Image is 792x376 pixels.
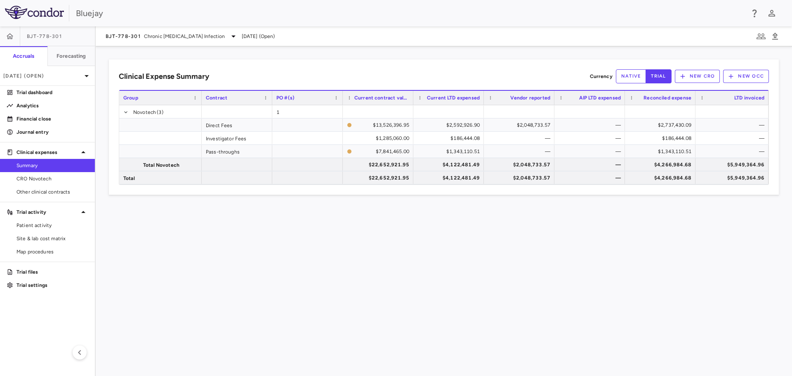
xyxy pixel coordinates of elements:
div: $7,841,465.00 [355,145,409,158]
h6: Accruals [13,52,34,60]
div: $2,048,733.57 [491,171,550,184]
p: [DATE] (Open) [3,72,82,80]
p: Trial files [16,268,88,276]
span: Other clinical contracts [16,188,88,196]
div: — [562,158,621,171]
span: Vendor reported [510,95,550,101]
p: Journal entry [16,128,88,136]
div: $1,343,110.51 [421,145,480,158]
span: (3) [157,106,163,119]
span: Patient activity [16,222,88,229]
div: $186,444.08 [421,132,480,145]
div: 1 [272,105,343,118]
span: Contract [206,95,227,101]
span: Chronic [MEDICAL_DATA] Infection [144,33,225,40]
span: Total Novotech [143,158,179,172]
div: $2,737,430.09 [632,118,691,132]
div: $2,048,733.57 [491,118,550,132]
span: AIP LTD expensed [579,95,621,101]
div: — [491,132,550,145]
span: [DATE] (Open) [242,33,275,40]
div: — [703,132,764,145]
p: Analytics [16,102,88,109]
span: Novotech [133,106,156,119]
span: LTD invoiced [734,95,764,101]
span: The contract record and uploaded budget values do not match. Please review the contract record an... [347,145,409,157]
div: Bluejay [76,7,744,19]
button: trial [646,69,671,83]
span: PO #(s) [276,95,295,101]
span: BJT-778-301 [27,33,62,40]
button: New CRO [675,70,720,83]
span: BJT-778-301 [106,33,141,40]
h6: Clinical Expense Summary [119,71,209,82]
div: $4,122,481.49 [421,171,480,184]
span: CRO Novotech [16,175,88,182]
div: Direct Fees [202,118,272,131]
p: Clinical expenses [16,149,78,156]
span: Summary [16,162,88,169]
div: $13,526,396.95 [355,118,409,132]
div: $2,048,733.57 [491,158,550,171]
div: $2,592,926.90 [421,118,480,132]
p: Trial activity [16,208,78,216]
div: $1,285,060.00 [350,132,409,145]
img: logo-full-SnFGN8VE.png [5,6,64,19]
p: Trial dashboard [16,89,88,96]
div: — [491,145,550,158]
div: $1,343,110.51 [632,145,691,158]
div: $5,949,364.96 [703,171,764,184]
div: $22,652,921.95 [350,171,409,184]
p: Currency [590,73,613,80]
div: — [703,118,764,132]
div: — [562,132,621,145]
div: — [562,171,621,184]
p: Trial settings [16,281,88,289]
span: Current LTD expensed [427,95,480,101]
div: $4,266,984.68 [632,171,691,184]
div: Investigator Fees [202,132,272,144]
div: $4,266,984.68 [632,158,691,171]
span: Map procedures [16,248,88,255]
span: The contract record and uploaded budget values do not match. Please review the contract record an... [347,119,409,131]
span: Reconciled expense [643,95,691,101]
div: $186,444.08 [632,132,691,145]
button: New OCC [723,70,769,83]
span: Site & lab cost matrix [16,235,88,242]
button: native [616,69,646,83]
div: $22,652,921.95 [350,158,409,171]
div: Pass-throughs [202,145,272,158]
div: $4,122,481.49 [421,158,480,171]
span: Group [123,95,138,101]
h6: Forecasting [57,52,86,60]
div: $5,949,364.96 [703,158,764,171]
p: Financial close [16,115,88,123]
div: — [562,145,621,158]
span: Current contract value [354,95,409,101]
div: — [562,118,621,132]
span: Total [123,172,135,185]
div: — [703,145,764,158]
